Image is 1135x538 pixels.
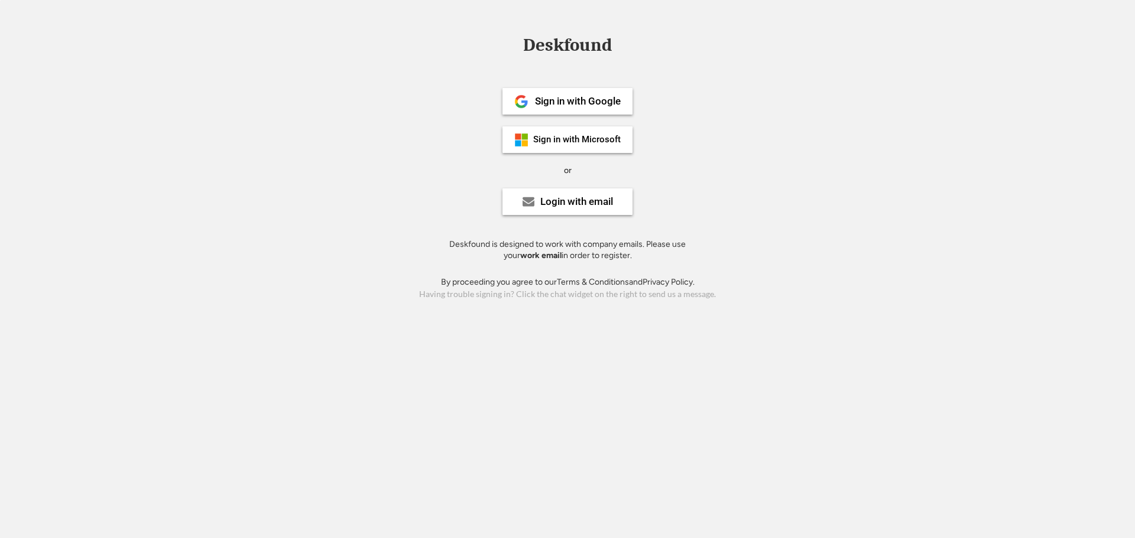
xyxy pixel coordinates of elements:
[441,276,695,288] div: By proceeding you agree to our and
[434,239,701,262] div: Deskfound is designed to work with company emails. Please use your in order to register.
[643,277,695,287] a: Privacy Policy.
[557,277,629,287] a: Terms & Conditions
[564,165,572,177] div: or
[517,36,618,54] div: Deskfound
[514,94,528,109] img: 1024px-Google__G__Logo.svg.png
[540,197,613,207] div: Login with email
[533,135,621,144] div: Sign in with Microsoft
[520,250,562,260] strong: work email
[535,96,621,106] div: Sign in with Google
[514,133,528,147] img: ms-symbollockup_mssymbol_19.png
